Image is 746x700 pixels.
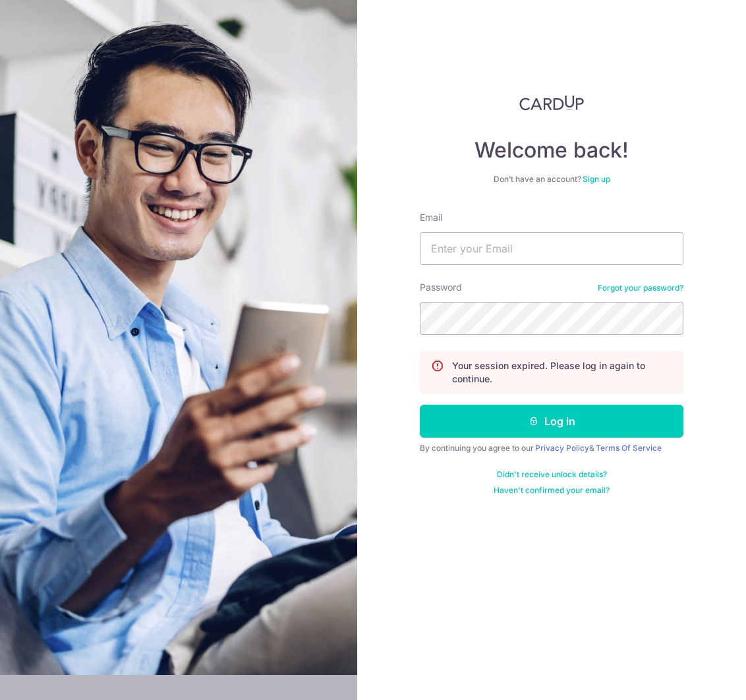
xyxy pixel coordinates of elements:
a: Privacy Policy [535,443,589,453]
div: Don’t have an account? [420,174,683,185]
p: Your session expired. Please log in again to continue. [452,359,672,386]
label: Password [420,281,462,294]
h4: Welcome back! [420,137,683,163]
a: Forgot your password? [598,283,683,293]
a: Haven't confirmed your email? [494,485,610,496]
a: Sign up [583,174,610,184]
a: Didn't receive unlock details? [497,469,607,480]
div: By continuing you agree to our & [420,443,683,453]
input: Enter your Email [420,232,683,265]
img: CardUp Logo [519,95,584,111]
button: Log in [420,405,683,438]
label: Email [420,211,442,224]
a: Terms Of Service [596,443,662,453]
